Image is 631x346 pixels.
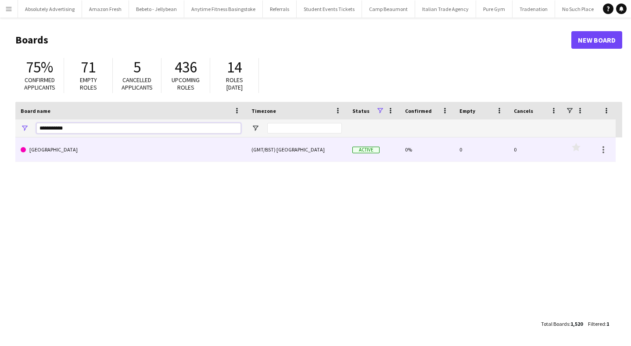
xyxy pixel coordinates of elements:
span: Total Boards [541,321,569,327]
span: 75% [26,58,53,77]
button: Absolutely Advertising [18,0,82,18]
span: Timezone [251,108,276,114]
button: Anytime Fitness Basingstoke [184,0,263,18]
input: Timezone Filter Input [267,123,342,133]
span: Cancelled applicants [122,76,153,91]
input: Board name Filter Input [36,123,241,133]
span: Confirmed [405,108,432,114]
div: 0 [454,137,509,162]
button: Amazon Fresh [82,0,129,18]
button: Camp Beaumont [362,0,415,18]
a: New Board [571,31,622,49]
button: Tradenation [513,0,555,18]
span: Upcoming roles [172,76,200,91]
h1: Boards [15,33,571,47]
span: 14 [227,58,242,77]
button: Bebeto - Jellybean [129,0,184,18]
button: Italian Trade Agency [415,0,476,18]
span: Status [352,108,369,114]
button: Open Filter Menu [251,124,259,132]
button: No Such Place [555,0,601,18]
span: Roles [DATE] [226,76,243,91]
span: Active [352,147,380,153]
div: (GMT/BST) [GEOGRAPHIC_DATA] [246,137,347,162]
span: 71 [81,58,96,77]
button: Pure Gym [476,0,513,18]
div: : [541,315,583,332]
a: [GEOGRAPHIC_DATA] [21,137,241,162]
span: Empty [459,108,475,114]
button: Open Filter Menu [21,124,29,132]
span: Filtered [588,321,605,327]
div: 0% [400,137,454,162]
span: Confirmed applicants [24,76,55,91]
span: Empty roles [80,76,97,91]
div: : [588,315,609,332]
span: 5 [133,58,141,77]
span: Cancels [514,108,533,114]
span: 1,520 [570,321,583,327]
span: 1 [606,321,609,327]
button: Student Events Tickets [297,0,362,18]
div: 0 [509,137,563,162]
span: Board name [21,108,50,114]
button: Referrals [263,0,297,18]
span: 436 [175,58,197,77]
